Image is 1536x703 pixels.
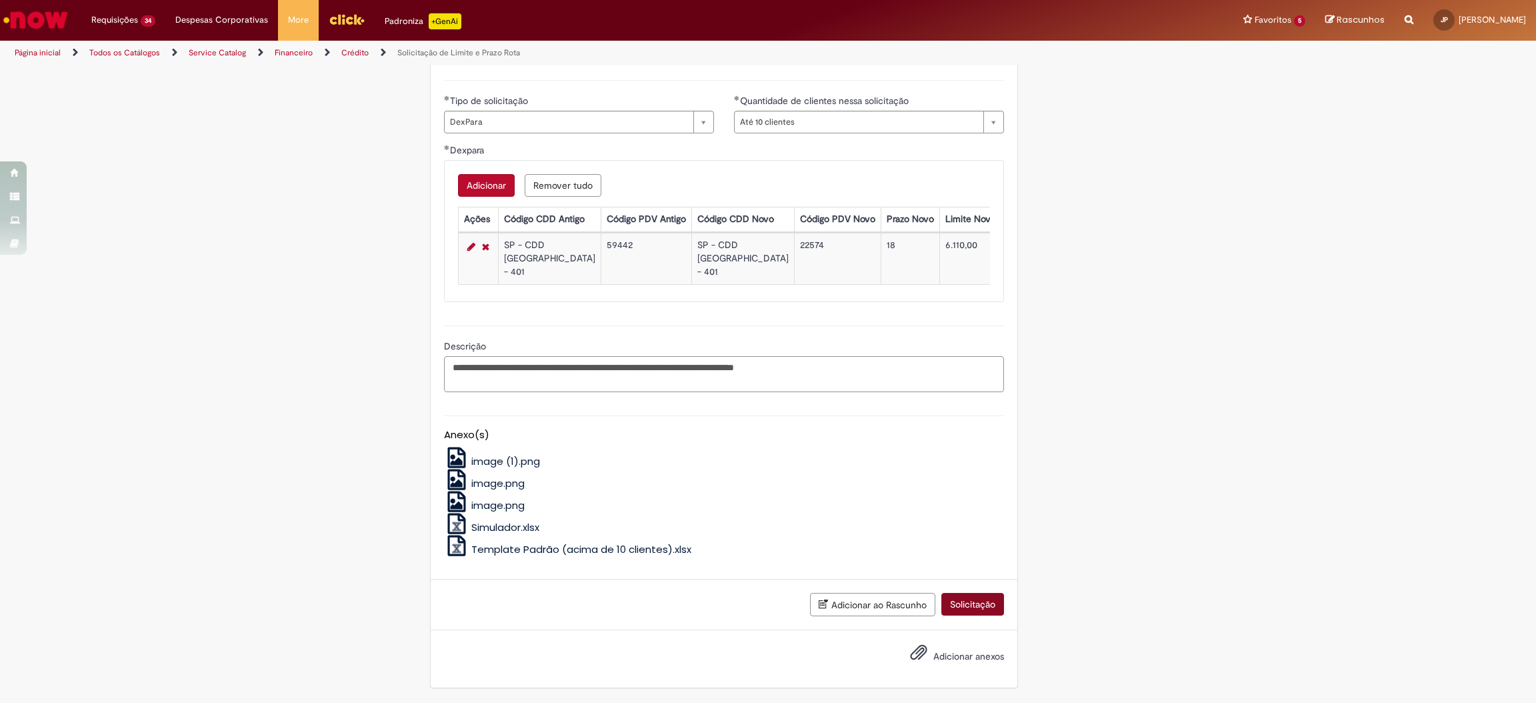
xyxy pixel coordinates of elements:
button: Adicionar anexos [907,640,931,671]
h5: Anexo(s) [444,430,1004,441]
span: Tipo de solicitação [450,95,531,107]
span: DexPara [450,111,687,133]
a: Simulador.xlsx [444,520,540,534]
span: Rascunhos [1337,13,1385,26]
img: click_logo_yellow_360x200.png [329,9,365,29]
th: Prazo Novo [881,207,939,231]
a: Rascunhos [1325,14,1385,27]
td: SP - CDD [GEOGRAPHIC_DATA] - 401 [498,233,601,284]
th: Código PDV Antigo [601,207,691,231]
a: Remover linha 1 [479,239,493,255]
span: Adicionar anexos [933,650,1004,662]
th: Código CDD Novo [691,207,794,231]
textarea: Descrição [444,356,1004,392]
span: Quantidade de clientes nessa solicitação [740,95,911,107]
span: Template Padrão (acima de 10 clientes).xlsx [471,542,691,556]
th: Código CDD Antigo [498,207,601,231]
td: 59442 [601,233,691,284]
button: Solicitação [941,593,1004,616]
a: Financeiro [275,47,313,58]
a: Template Padrão (acima de 10 clientes).xlsx [444,542,692,556]
td: 18 [881,233,939,284]
th: Limite Novo [939,207,1001,231]
span: Obrigatório Preenchido [734,95,740,101]
button: Adicionar ao Rascunho [810,593,935,616]
span: JP [1441,15,1448,24]
button: Remove all rows for Dexpara [525,174,601,197]
span: Dexpara [450,144,487,156]
div: Padroniza [385,13,461,29]
span: Requisições [91,13,138,27]
span: image (1).png [471,454,540,468]
a: Página inicial [15,47,61,58]
span: image.png [471,498,525,512]
span: image.png [471,476,525,490]
label: Informações de Formulário [444,54,555,66]
ul: Trilhas de página [10,41,1014,65]
td: 6.110,00 [939,233,1001,284]
a: image.png [444,498,525,512]
a: Service Catalog [189,47,246,58]
span: 5 [1294,15,1305,27]
a: Editar Linha 1 [464,239,479,255]
th: Código PDV Novo [794,207,881,231]
a: Solicitação de Limite e Prazo Rota [397,47,520,58]
a: Todos os Catálogos [89,47,160,58]
button: Add a row for Dexpara [458,174,515,197]
span: Obrigatório Preenchido [444,95,450,101]
span: Obrigatório Preenchido [444,145,450,150]
span: Favoritos [1255,13,1291,27]
span: 34 [141,15,155,27]
th: Ações [458,207,498,231]
p: +GenAi [429,13,461,29]
td: SP - CDD [GEOGRAPHIC_DATA] - 401 [691,233,794,284]
span: Simulador.xlsx [471,520,539,534]
img: ServiceNow [1,7,70,33]
a: Crédito [341,47,369,58]
a: image (1).png [444,454,541,468]
span: More [288,13,309,27]
span: Despesas Corporativas [175,13,268,27]
a: image.png [444,476,525,490]
td: 22574 [794,233,881,284]
span: Até 10 clientes [740,111,977,133]
span: Descrição [444,340,489,352]
span: [PERSON_NAME] [1459,14,1526,25]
